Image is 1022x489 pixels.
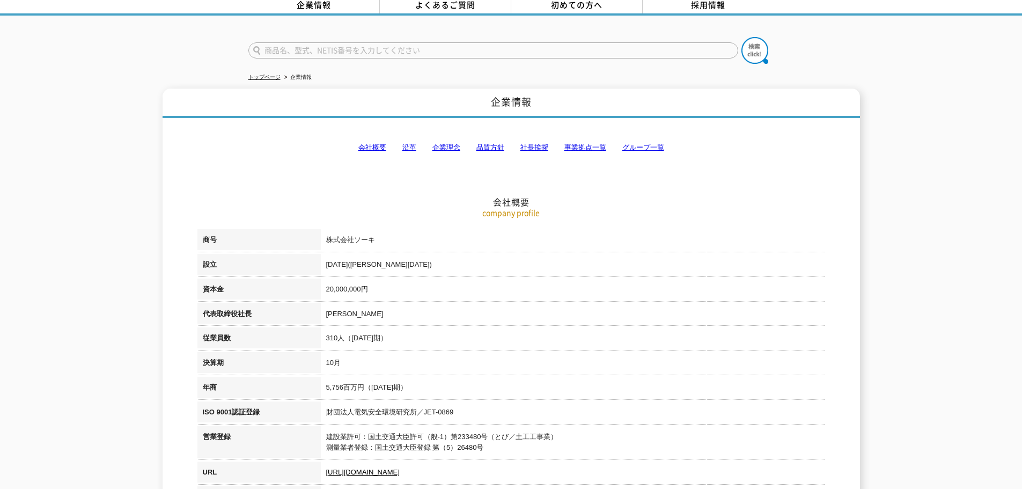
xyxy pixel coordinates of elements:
td: 310人（[DATE]期） [321,327,825,352]
th: 決算期 [197,352,321,377]
th: 商号 [197,229,321,254]
th: ISO 9001認証登録 [197,402,321,426]
th: 年商 [197,377,321,402]
td: 20,000,000円 [321,279,825,303]
p: company profile [197,207,825,218]
li: 企業情報 [282,72,312,83]
a: [URL][DOMAIN_NAME] [326,468,400,476]
td: 10月 [321,352,825,377]
h2: 会社概要 [197,89,825,208]
a: 社長挨拶 [520,143,548,151]
td: 建設業許可：国土交通大臣許可（般-1）第233480号（とび／土工工事業） 測量業者登録：国土交通大臣登録 第（5）26480号 [321,426,825,462]
td: 財団法人電気安全環境研究所／JET-0869 [321,402,825,426]
th: 営業登録 [197,426,321,462]
td: [PERSON_NAME] [321,303,825,328]
a: 事業拠点一覧 [564,143,606,151]
td: [DATE]([PERSON_NAME][DATE]) [321,254,825,279]
td: 5,756百万円（[DATE]期） [321,377,825,402]
td: 株式会社ソーキ [321,229,825,254]
th: 設立 [197,254,321,279]
a: 会社概要 [358,143,386,151]
a: 品質方針 [476,143,504,151]
img: btn_search.png [741,37,768,64]
th: 資本金 [197,279,321,303]
a: 沿革 [402,143,416,151]
input: 商品名、型式、NETIS番号を入力してください [248,42,738,59]
a: 企業理念 [432,143,460,151]
a: グループ一覧 [622,143,664,151]
a: トップページ [248,74,281,80]
h1: 企業情報 [163,89,860,118]
th: URL [197,462,321,486]
th: 従業員数 [197,327,321,352]
th: 代表取締役社長 [197,303,321,328]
